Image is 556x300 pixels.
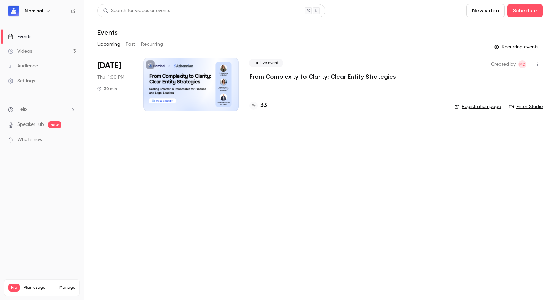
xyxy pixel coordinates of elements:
button: New video [466,4,505,17]
span: Thu, 1:00 PM [97,74,124,81]
div: Videos [8,48,32,55]
span: Maria Valentina de Jongh Sierralta [518,60,526,68]
span: new [48,121,61,128]
iframe: Noticeable Trigger [68,137,76,143]
button: Past [126,39,135,50]
h4: 33 [260,101,267,110]
div: Events [8,33,31,40]
button: Recurring [141,39,163,50]
span: Plan usage [24,285,55,290]
button: Upcoming [97,39,120,50]
img: Nominal [8,6,19,16]
a: From Complexity to Clarity: Clear Entity Strategies [249,72,396,81]
span: What's new [17,136,43,143]
span: Created by [491,60,516,68]
h6: Nominal [25,8,43,14]
a: Manage [59,285,75,290]
span: Help [17,106,27,113]
a: Enter Studio [509,103,543,110]
button: Recurring events [491,42,543,52]
div: Settings [8,78,35,84]
div: Search for videos or events [103,7,170,14]
span: Md [519,60,526,68]
h1: Events [97,28,118,36]
a: Registration page [454,103,501,110]
a: 33 [249,101,267,110]
a: SpeakerHub [17,121,44,128]
div: Oct 23 Thu, 12:00 PM (America/New York) [97,58,132,111]
div: 30 min [97,86,117,91]
span: Pro [8,284,20,292]
span: [DATE] [97,60,121,71]
li: help-dropdown-opener [8,106,76,113]
div: Audience [8,63,38,69]
button: Schedule [507,4,543,17]
span: Live event [249,59,283,67]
